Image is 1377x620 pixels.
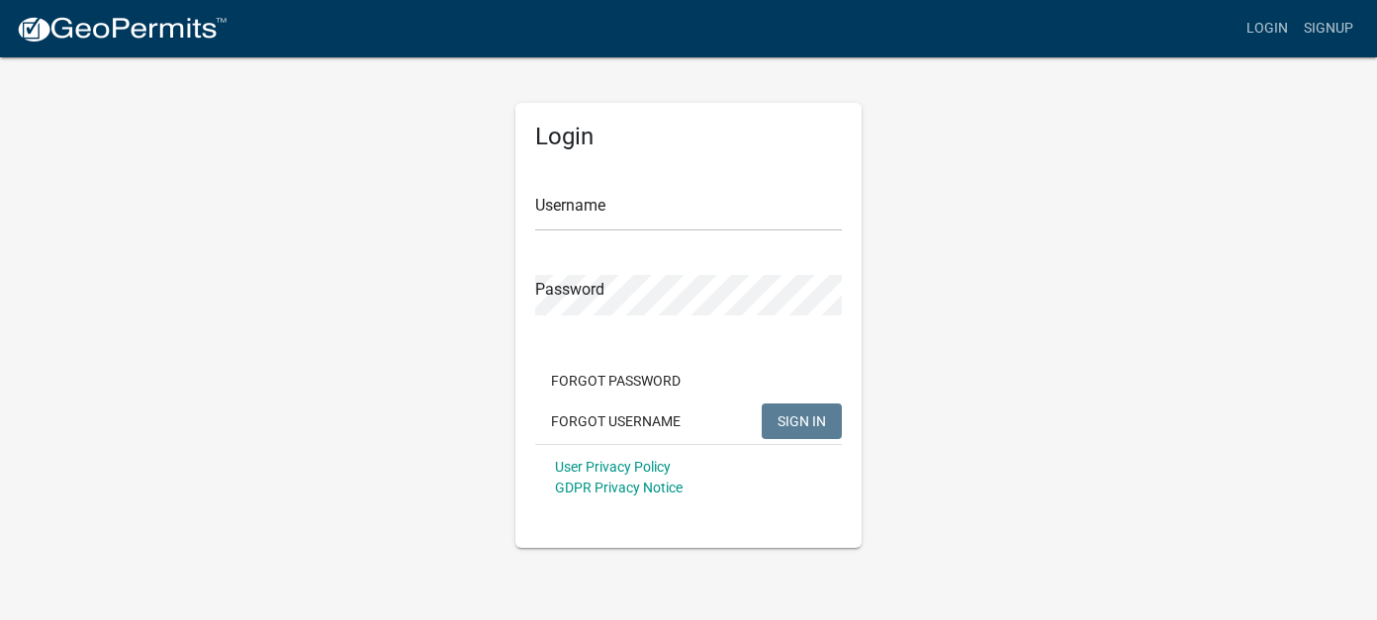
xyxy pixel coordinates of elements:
span: SIGN IN [778,412,826,428]
a: Login [1239,10,1296,47]
a: Signup [1296,10,1361,47]
h5: Login [535,123,842,151]
a: User Privacy Policy [555,459,671,475]
button: SIGN IN [762,403,842,439]
button: Forgot Password [535,363,696,399]
button: Forgot Username [535,403,696,439]
a: GDPR Privacy Notice [555,480,683,495]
